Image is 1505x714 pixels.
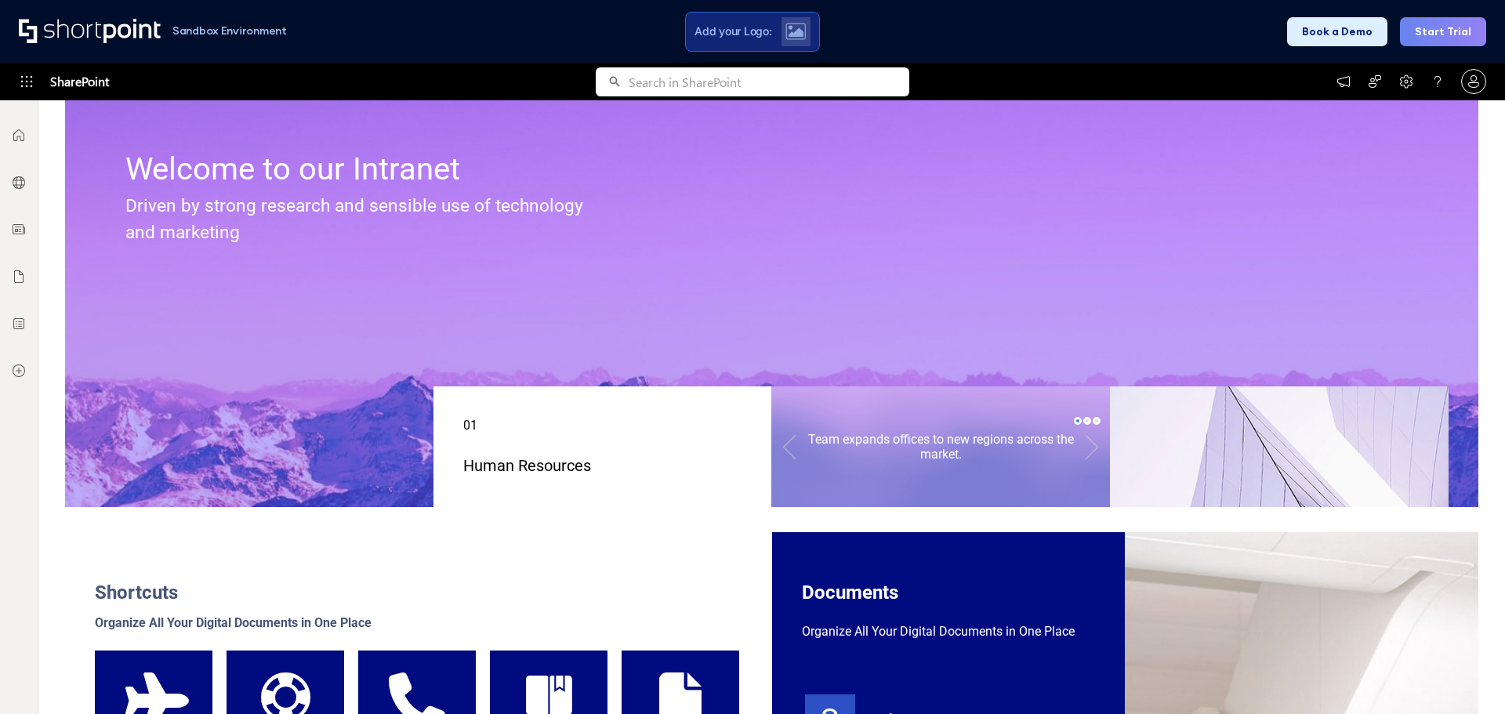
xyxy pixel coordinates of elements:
[125,195,583,216] span: Driven by strong research and sensible use of technology
[125,150,460,187] span: Welcome to our Intranet
[172,27,287,35] h1: Sandbox Environment
[95,615,372,630] span: Organize All Your Digital Documents in One Place
[125,222,240,243] span: and marketing
[1400,17,1486,46] button: Start Trial
[95,582,178,603] span: Shortcuts
[629,67,909,96] input: Search in SharePoint
[802,624,1075,639] span: Organize All Your Digital Documents in One Place
[785,23,806,40] img: Upload logo
[463,418,477,433] span: 01
[803,432,1078,462] div: Team expands offices to new regions across the market.
[802,582,898,603] span: Documents
[694,24,771,38] span: Add your Logo:
[1287,17,1387,46] button: Book a Demo
[463,456,591,475] span: Human Resources
[1223,532,1505,714] iframe: Chat Widget
[50,63,109,100] span: SharePoint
